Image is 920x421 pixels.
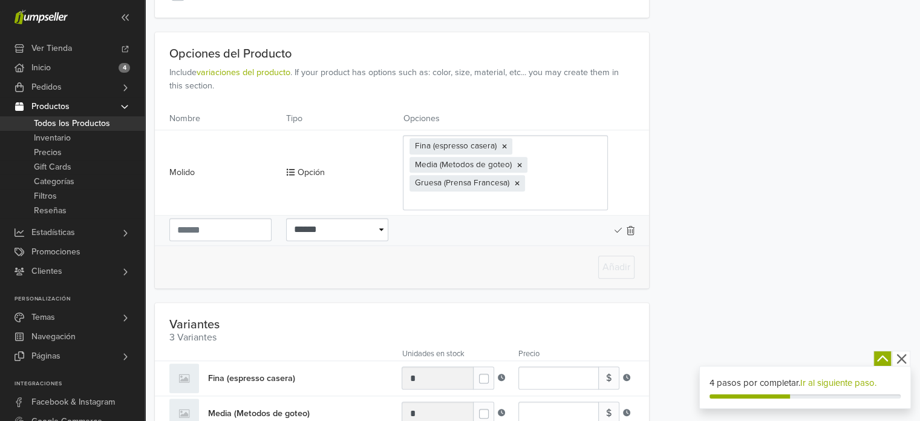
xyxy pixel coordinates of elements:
span: Páginas [31,346,60,366]
p: Include . If your product has options such as: color, size, material, etc... you may create them ... [169,66,635,92]
span: Categorías [34,174,74,189]
a: Ir al siguiente paso. [800,377,876,388]
div: Opción [286,166,388,179]
div: Precio [518,348,635,360]
span: 3 Variantes [169,332,635,343]
p: Integraciones [15,380,145,388]
p: Variantes [169,317,635,343]
span: Gruesa (Prensa Francesa) [413,177,511,190]
button: Añadir [598,256,635,279]
span: Clientes [31,262,62,281]
div: Fina (espresso casera) [199,372,402,385]
span: Promociones [31,242,80,262]
span: Temas [31,308,55,327]
span: Todos los Productos [34,116,110,131]
span: Estadísticas [31,223,75,242]
div: Unidades en stock [402,348,518,360]
div: Media (Metodos de goteo) [199,407,402,420]
div: Opciones [403,112,607,125]
span: Inicio [31,58,51,78]
span: Media (Metodos de goteo) [413,159,514,171]
span: Fina (espresso casera) [413,140,498,153]
div: Nombre [169,112,272,125]
span: Productos [31,97,70,116]
div: Molido [169,166,272,179]
span: Facebook & Instagram [31,393,115,412]
span: Filtros [34,189,57,204]
span: $ [598,366,619,390]
span: Inventario [34,131,71,145]
span: Reseñas [34,204,67,218]
span: Gift Cards [34,160,71,174]
p: Opciones del Producto [169,47,635,61]
a: variaciones del producto [197,67,290,78]
span: Pedidos [31,78,62,97]
span: Navegación [31,327,76,346]
span: 4 [119,63,130,73]
span: Precios [34,145,62,160]
span: Ver Tienda [31,39,72,58]
p: Personalización [15,296,145,303]
div: Tipo [286,112,388,125]
div: 4 pasos por completar. [710,376,901,390]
